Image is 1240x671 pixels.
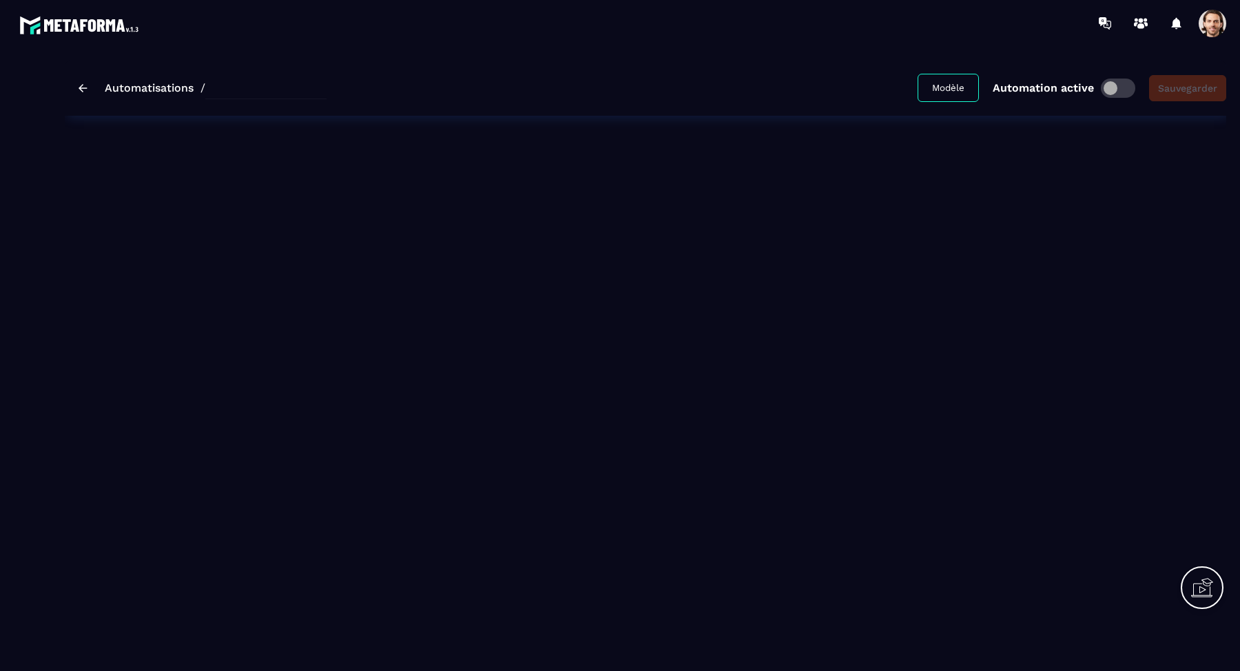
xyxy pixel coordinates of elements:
[200,81,205,94] span: /
[19,12,143,38] img: logo
[79,84,87,92] img: arrow
[993,81,1094,94] p: Automation active
[918,74,979,102] button: Modèle
[105,81,194,94] a: Automatisations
